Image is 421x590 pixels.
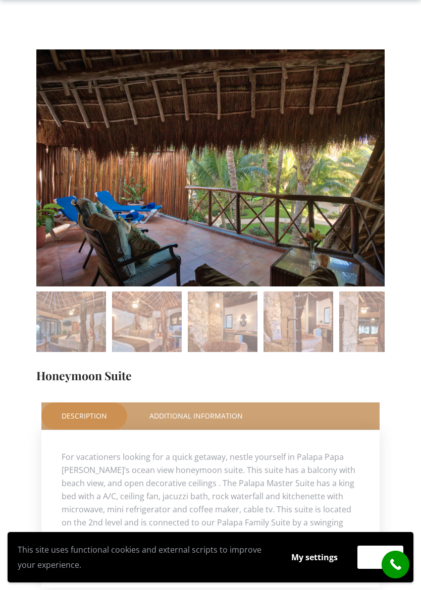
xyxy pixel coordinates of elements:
a: Additional Information [129,402,263,430]
a: call [382,551,409,578]
img: IMG_1361-150x150.jpg [264,291,333,361]
button: My settings [282,546,347,569]
p: This site uses functional cookies and external scripts to improve your experience. [18,542,272,572]
p: For vacationers looking for a quick getaway, nestle yourself in Palapa Papa [PERSON_NAME]’s ocean... [62,450,359,542]
img: IMG_1355-150x150.jpg [188,291,257,361]
img: IMG_1346-150x150.jpg [112,291,182,361]
img: IMG_1364-150x150.jpg [339,291,409,361]
i: call [384,553,407,576]
button: Accept [357,546,403,569]
img: IMG_1337-150x150.jpg [36,291,106,361]
a: Honeymoon Suite [36,368,132,383]
a: Description [41,402,127,430]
